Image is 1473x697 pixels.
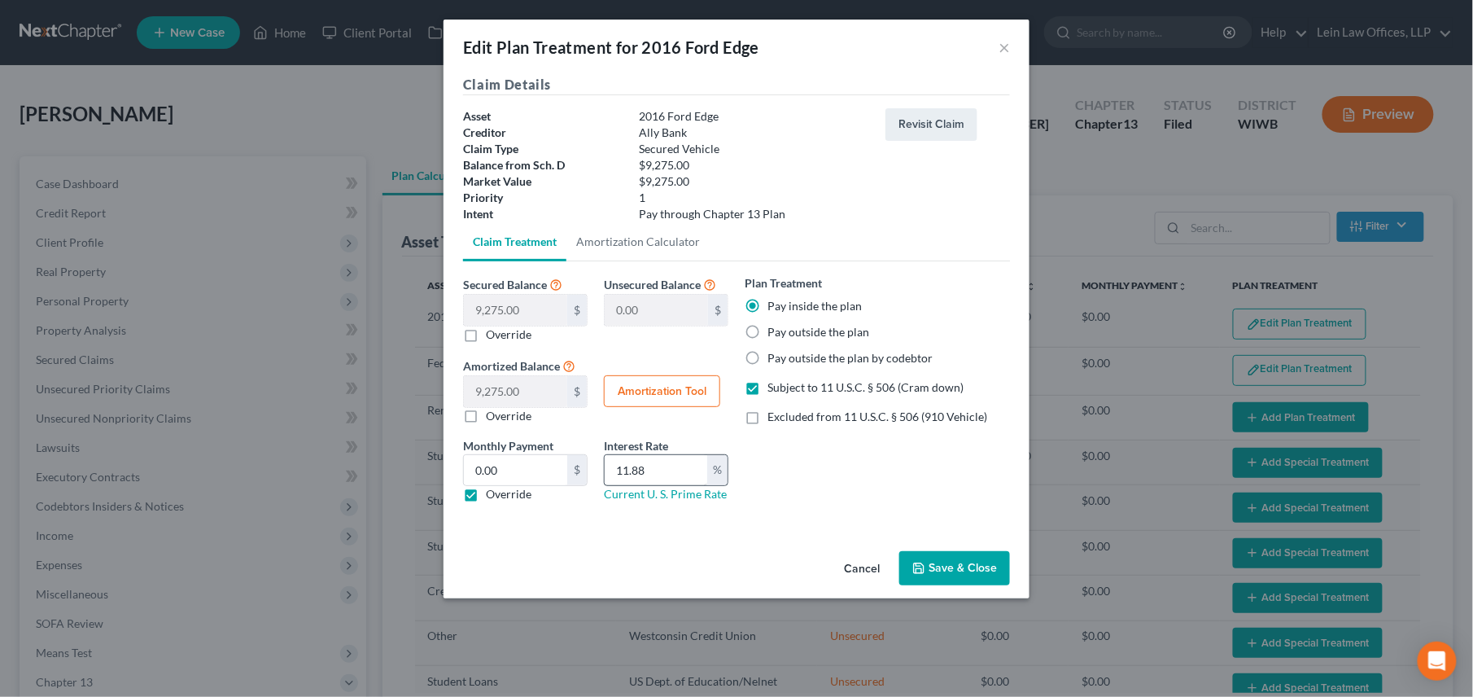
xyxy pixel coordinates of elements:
[631,190,877,206] div: 1
[605,455,707,486] input: 0.00
[767,324,869,340] label: Pay outside the plan
[455,173,631,190] div: Market Value
[999,37,1010,57] button: ×
[455,190,631,206] div: Priority
[767,380,964,394] span: Subject to 11 U.S.C. § 506 (Cram down)
[567,455,587,486] div: $
[566,222,710,261] a: Amortization Calculator
[631,206,877,222] div: Pay through Chapter 13 Plan
[463,359,560,373] span: Amortized Balance
[604,487,727,501] a: Current U. S. Prime Rate
[707,455,728,486] div: %
[631,108,877,125] div: 2016 Ford Edge
[464,376,567,407] input: 0.00
[1418,642,1457,681] div: Open Intercom Messenger
[631,141,877,157] div: Secured Vehicle
[604,375,720,408] button: Amortization Tool
[464,455,567,486] input: 0.00
[567,295,587,326] div: $
[455,206,631,222] div: Intent
[605,295,708,326] input: 0.00
[463,36,759,59] div: Edit Plan Treatment for 2016 Ford Edge
[885,108,977,141] button: Revisit Claim
[899,551,1010,585] button: Save & Close
[464,295,567,326] input: 0.00
[745,274,822,292] label: Plan Treatment
[486,327,531,343] label: Override
[455,125,631,141] div: Creditor
[463,222,566,261] a: Claim Treatment
[455,157,631,173] div: Balance from Sch. D
[463,75,1010,95] h5: Claim Details
[767,350,933,366] label: Pay outside the plan by codebtor
[831,553,893,585] button: Cancel
[486,408,531,424] label: Override
[708,295,728,326] div: $
[631,157,877,173] div: $9,275.00
[455,108,631,125] div: Asset
[486,486,531,502] label: Override
[567,376,587,407] div: $
[631,125,877,141] div: Ally Bank
[767,298,862,314] label: Pay inside the plan
[631,173,877,190] div: $9,275.00
[463,278,547,292] span: Secured Balance
[463,437,553,454] label: Monthly Payment
[767,410,987,423] span: Excluded from 11 U.S.C. § 506 (910 Vehicle)
[604,278,701,292] span: Unsecured Balance
[604,437,668,454] label: Interest Rate
[455,141,631,157] div: Claim Type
